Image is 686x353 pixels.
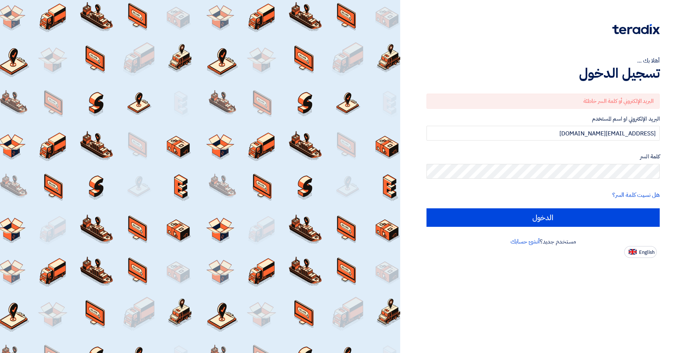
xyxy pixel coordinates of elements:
input: أدخل بريد العمل الإلكتروني او اسم المستخدم الخاص بك ... [426,126,660,141]
h1: تسجيل الدخول [426,65,660,81]
label: كلمة السر [426,152,660,161]
div: أهلا بك ... [426,56,660,65]
span: English [639,250,655,255]
a: أنشئ حسابك [511,237,540,246]
a: هل نسيت كلمة السر؟ [612,191,660,199]
img: en-US.png [629,249,637,255]
button: English [624,246,657,258]
div: البريد الإلكتروني أو كلمة السر خاطئة [426,94,660,109]
input: الدخول [426,208,660,227]
div: مستخدم جديد؟ [426,237,660,246]
label: البريد الإلكتروني او اسم المستخدم [426,115,660,123]
img: Teradix logo [612,24,660,34]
